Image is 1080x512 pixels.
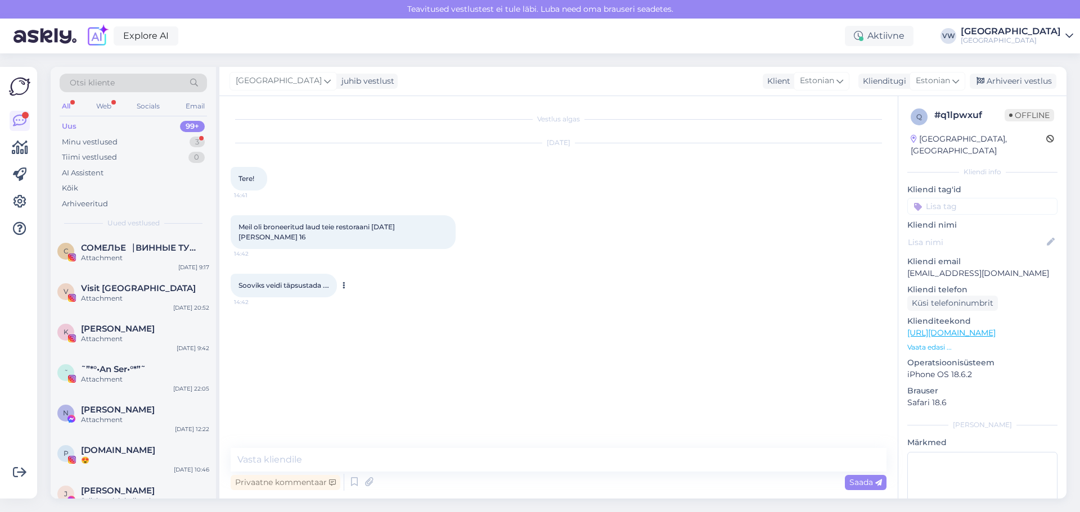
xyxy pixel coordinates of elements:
[1005,109,1054,121] span: Offline
[231,114,886,124] div: Vestlus algas
[907,256,1057,268] p: Kliendi email
[916,75,950,87] span: Estonian
[64,449,69,457] span: P
[940,28,956,44] div: VW
[907,315,1057,327] p: Klienditeekond
[907,219,1057,231] p: Kliendi nimi
[907,284,1057,296] p: Kliendi telefon
[849,477,882,487] span: Saada
[234,191,276,200] span: 14:41
[907,357,1057,369] p: Operatsioonisüsteem
[763,75,790,87] div: Klient
[175,425,209,433] div: [DATE] 12:22
[907,385,1057,397] p: Brauser
[180,121,205,132] div: 99+
[234,298,276,306] span: 14:42
[907,198,1057,215] input: Lisa tag
[9,76,30,97] img: Askly Logo
[337,75,394,87] div: juhib vestlust
[62,137,118,148] div: Minu vestlused
[934,108,1005,122] div: # q1lpwxuf
[114,26,178,46] a: Explore AI
[81,405,155,415] span: Nele Grandberg
[238,281,329,289] span: Sooviks veidi täpsustada ….
[907,397,1057,409] p: Safari 18.6
[81,496,209,506] div: Selleks tuleb helistada
[81,324,155,334] span: Katri Kägo
[63,409,69,417] span: N
[231,475,340,490] div: Privaatne kommentaar
[85,24,109,48] img: explore-ai
[907,268,1057,279] p: [EMAIL_ADDRESS][DOMAIN_NAME]
[234,250,276,258] span: 14:42
[174,465,209,474] div: [DATE] 10:46
[81,364,146,374] span: ˜”*°•An Ser•°*”˜
[907,369,1057,380] p: iPhone OS 18.6.2
[961,27,1061,36] div: [GEOGRAPHIC_DATA]
[845,26,913,46] div: Aktiivne
[858,75,906,87] div: Klienditugi
[970,74,1056,89] div: Arhiveeri vestlus
[81,283,196,293] span: Visit Pärnu
[183,99,207,114] div: Email
[961,27,1073,45] a: [GEOGRAPHIC_DATA][GEOGRAPHIC_DATA]
[134,99,162,114] div: Socials
[236,75,322,87] span: [GEOGRAPHIC_DATA]
[800,75,834,87] span: Estonian
[961,36,1061,45] div: [GEOGRAPHIC_DATA]
[81,374,209,384] div: Attachment
[62,152,117,163] div: Tiimi vestlused
[190,137,205,148] div: 3
[911,133,1046,157] div: [GEOGRAPHIC_DATA], [GEOGRAPHIC_DATA]
[916,112,922,121] span: q
[907,342,1057,352] p: Vaata edasi ...
[231,138,886,148] div: [DATE]
[173,384,209,393] div: [DATE] 22:05
[238,174,254,183] span: Tere!
[70,77,115,89] span: Otsi kliente
[64,287,68,296] span: V
[64,490,67,498] span: J
[177,344,209,352] div: [DATE] 9:42
[81,334,209,344] div: Attachment
[64,328,69,336] span: K
[907,184,1057,196] p: Kliendi tag'id
[188,152,205,163] div: 0
[81,415,209,425] div: Attachment
[81,486,155,496] span: Jaanika Aasav
[907,420,1057,430] div: [PERSON_NAME]
[173,303,209,312] div: [DATE] 20:52
[907,167,1057,177] div: Kliendi info
[908,236,1045,248] input: Lisa nimi
[81,455,209,465] div: 😍
[238,223,395,241] span: Meil oli broneeritud laud teie restoraani [DATE][PERSON_NAME] 16
[64,247,69,255] span: С
[81,243,198,253] span: СОМЕЛЬЕ⎹ ВИННЫЕ ТУРЫ | ДЕГУСТАЦИИ В ТАЛЛИННЕ
[62,121,76,132] div: Uus
[907,328,996,338] a: [URL][DOMAIN_NAME]
[81,445,155,455] span: Päevapraad.ee
[907,296,998,311] div: Küsi telefoninumbrit
[81,293,209,303] div: Attachment
[62,198,108,210] div: Arhiveeritud
[178,263,209,271] div: [DATE] 9:17
[64,368,68,377] span: ˜
[81,253,209,263] div: Attachment
[907,437,1057,448] p: Märkmed
[60,99,73,114] div: All
[62,167,103,179] div: AI Assistent
[62,183,78,194] div: Kõik
[94,99,114,114] div: Web
[107,218,160,228] span: Uued vestlused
